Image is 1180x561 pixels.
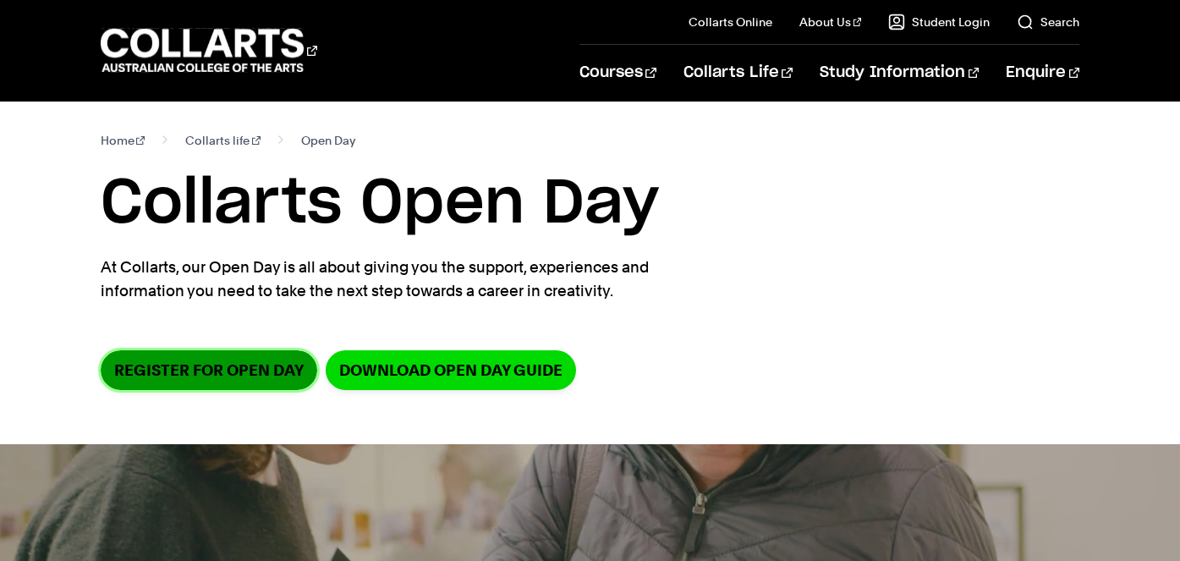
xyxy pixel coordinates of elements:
[888,14,990,30] a: Student Login
[579,45,656,101] a: Courses
[101,256,718,303] p: At Collarts, our Open Day is all about giving you the support, experiences and information you ne...
[301,129,355,152] span: Open Day
[799,14,862,30] a: About Us
[1006,45,1079,101] a: Enquire
[683,45,793,101] a: Collarts Life
[101,26,317,74] div: Go to homepage
[820,45,979,101] a: Study Information
[185,129,261,152] a: Collarts life
[689,14,772,30] a: Collarts Online
[101,129,145,152] a: Home
[101,350,317,390] a: Register for Open Day
[1017,14,1079,30] a: Search
[326,350,576,390] a: DOWNLOAD OPEN DAY GUIDE
[101,166,1080,242] h1: Collarts Open Day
